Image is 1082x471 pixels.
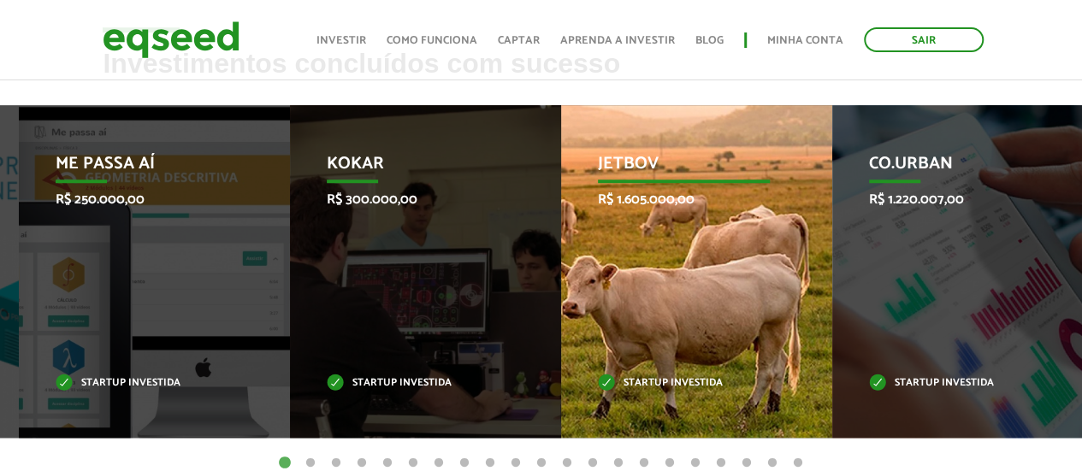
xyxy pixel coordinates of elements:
p: Startup investida [869,379,1041,388]
p: Startup investida [598,379,770,388]
a: Aprenda a investir [560,35,675,46]
a: Minha conta [767,35,843,46]
a: Captar [498,35,540,46]
a: Investir [316,35,366,46]
p: Co.Urban [869,154,1041,183]
a: Blog [695,35,724,46]
p: Startup investida [327,379,499,388]
img: EqSeed [103,17,239,62]
p: Me Passa Aí [56,154,228,183]
p: Startup investida [56,379,228,388]
p: R$ 300.000,00 [327,191,499,208]
a: Como funciona [387,35,477,46]
p: R$ 1.605.000,00 [598,191,770,208]
p: JetBov [598,154,770,183]
p: R$ 1.220.007,00 [869,191,1041,208]
p: Kokar [327,154,499,183]
a: Sair [864,27,984,52]
p: R$ 250.000,00 [56,191,228,208]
